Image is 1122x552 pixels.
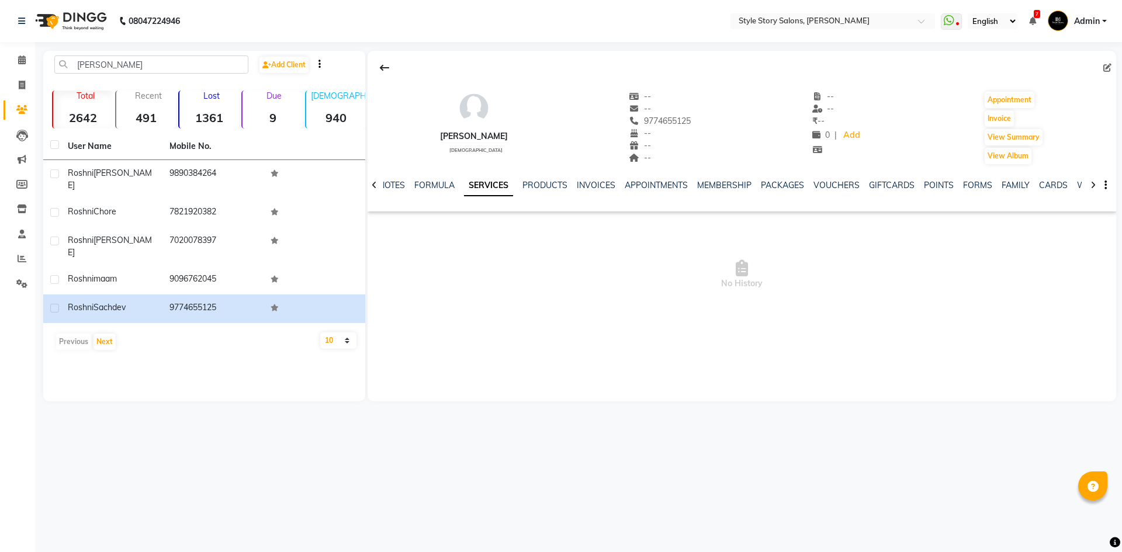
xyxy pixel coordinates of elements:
[116,110,176,125] strong: 491
[311,91,366,101] p: [DEMOGRAPHIC_DATA]
[761,180,804,190] a: PACKAGES
[179,110,239,125] strong: 1361
[697,180,752,190] a: MEMBERSHIP
[1077,180,1110,190] a: WALLET
[30,5,110,37] img: logo
[54,55,248,74] input: Search by Name/Mobile/Email/Code
[812,91,834,102] span: --
[68,206,93,217] span: Roshni
[162,133,264,160] th: Mobile No.
[629,91,652,102] span: --
[162,160,264,199] td: 9890384264
[464,175,513,196] a: SERVICES
[162,294,264,323] td: 9774655125
[812,130,830,140] span: 0
[245,91,302,101] p: Due
[1073,505,1110,540] iframe: chat widget
[162,199,264,227] td: 7821920382
[129,5,180,37] b: 08047224946
[306,110,366,125] strong: 940
[53,110,113,125] strong: 2642
[58,91,113,101] p: Total
[93,273,117,284] span: maam
[629,128,652,138] span: --
[629,140,652,151] span: --
[1074,15,1100,27] span: Admin
[68,235,152,258] span: [PERSON_NAME]
[372,57,397,79] div: Back to Client
[985,92,1034,108] button: Appointment
[1002,180,1030,190] a: FAMILY
[963,180,992,190] a: FORMS
[68,168,93,178] span: Roshni
[924,180,954,190] a: POINTS
[812,116,825,126] span: --
[1029,16,1036,26] a: 7
[1039,180,1068,190] a: CARDS
[259,57,309,73] a: Add Client
[985,148,1031,164] button: View Album
[414,180,455,190] a: FORMULA
[456,91,491,126] img: avatar
[121,91,176,101] p: Recent
[449,147,503,153] span: [DEMOGRAPHIC_DATA]
[440,130,508,143] div: [PERSON_NAME]
[985,129,1043,145] button: View Summary
[184,91,239,101] p: Lost
[68,235,93,245] span: Roshni
[162,227,264,266] td: 7020078397
[93,206,116,217] span: Chore
[577,180,615,190] a: INVOICES
[93,334,116,350] button: Next
[1034,10,1040,18] span: 7
[629,103,652,114] span: --
[625,180,688,190] a: APPOINTMENTS
[629,152,652,163] span: --
[243,110,302,125] strong: 9
[68,273,93,284] span: Roshni
[1048,11,1068,31] img: Admin
[368,216,1116,333] span: No History
[869,180,915,190] a: GIFTCARDS
[162,266,264,294] td: 9096762045
[812,103,834,114] span: --
[93,302,126,313] span: Sachdev
[68,168,152,190] span: [PERSON_NAME]
[985,110,1014,127] button: Invoice
[841,127,862,144] a: Add
[629,116,691,126] span: 9774655125
[522,180,567,190] a: PRODUCTS
[812,116,818,126] span: ₹
[813,180,860,190] a: VOUCHERS
[834,129,837,141] span: |
[68,302,93,313] span: Roshni
[61,133,162,160] th: User Name
[379,180,405,190] a: NOTES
